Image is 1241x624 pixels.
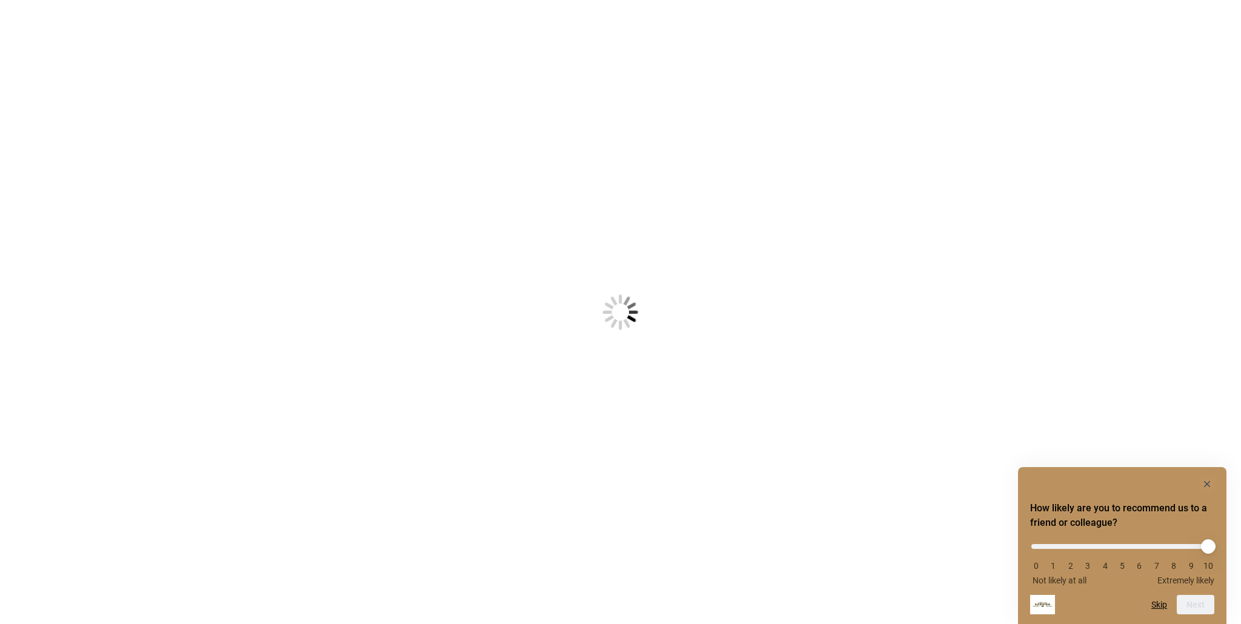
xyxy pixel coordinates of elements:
[1157,576,1214,585] span: Extremely likely
[1047,561,1059,571] li: 1
[1099,561,1111,571] li: 4
[1168,561,1180,571] li: 8
[1133,561,1145,571] li: 6
[1030,535,1214,585] div: How likely are you to recommend us to a friend or colleague? Select an option from 0 to 10, with ...
[1151,561,1163,571] li: 7
[1151,600,1167,609] button: Skip
[1030,477,1214,614] div: How likely are you to recommend us to a friend or colleague? Select an option from 0 to 10, with ...
[1065,561,1077,571] li: 2
[1030,501,1214,530] h2: How likely are you to recommend us to a friend or colleague? Select an option from 0 to 10, with ...
[1082,561,1094,571] li: 3
[543,234,698,390] img: Loading
[1033,576,1086,585] span: Not likely at all
[1200,477,1214,491] button: Hide survey
[1030,561,1042,571] li: 0
[1116,561,1128,571] li: 5
[1185,561,1197,571] li: 9
[1202,561,1214,571] li: 10
[1177,595,1214,614] button: Next question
